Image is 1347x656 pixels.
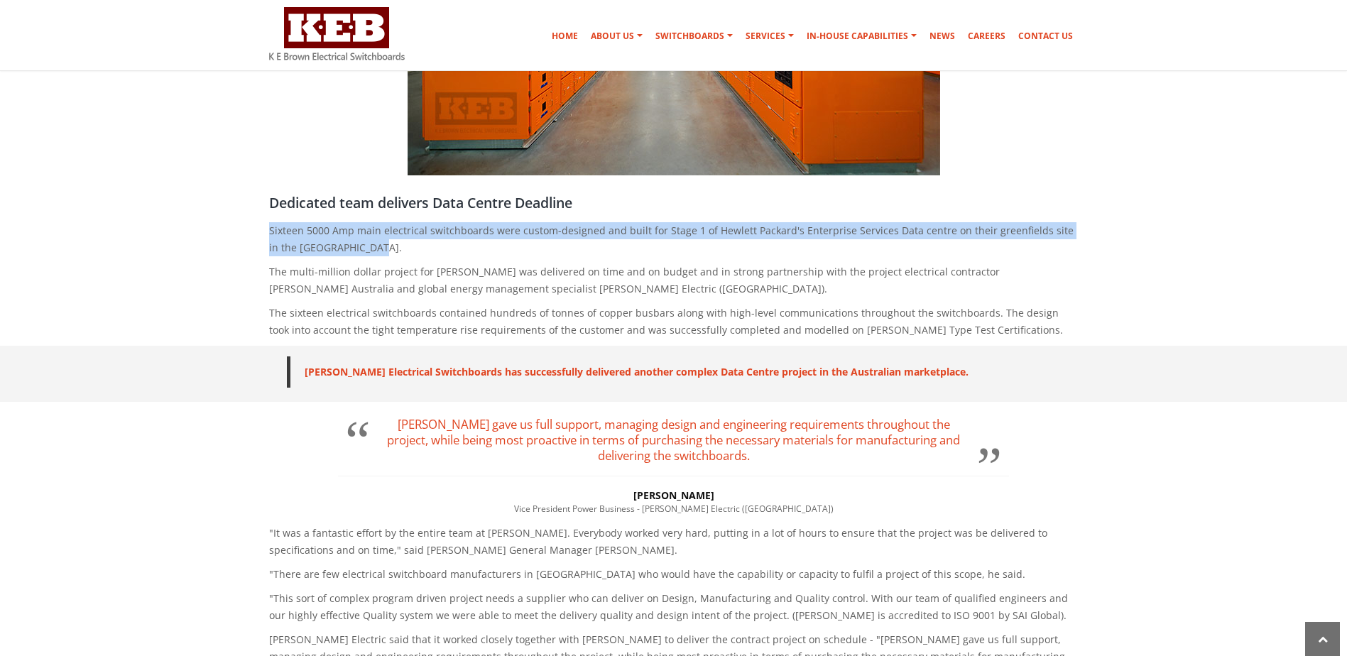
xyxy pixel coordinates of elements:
img: K E Brown Electrical Switchboards [269,7,405,60]
p: Sixteen 5000 Amp main electrical switchboards were custom-designed and built for Stage 1 of Hewle... [269,222,1079,256]
p: "It was a fantastic effort by the entire team at [PERSON_NAME]. Everybody worked very hard, putti... [269,525,1079,559]
strong: [PERSON_NAME] [338,480,1009,504]
span: Vice President Power Business - [PERSON_NAME] Electric ([GEOGRAPHIC_DATA]) [338,501,1009,518]
a: Contact Us [1013,22,1079,50]
a: Careers [962,22,1011,50]
a: Switchboards [650,22,738,50]
a: About Us [585,22,648,50]
a: News [924,22,961,50]
p: The multi-million dollar project for [PERSON_NAME] was delivered on time and on budget and in str... [269,263,1079,297]
p: The sixteen electrical switchboards contained hundreds of tonnes of copper busbars along with hig... [269,305,1079,339]
p: [PERSON_NAME] gave us full support, managing design and engineering requirements throughout the p... [352,417,995,463]
a: Services [740,22,800,50]
a: Home [546,22,584,50]
p: "This sort of complex program driven project needs a supplier who can deliver on Design, Manufact... [269,590,1079,624]
p: [PERSON_NAME] Electrical Switchboards has successfully delivered another complex Data Centre proj... [305,363,1064,381]
p: "There are few electrical switchboard manufacturers in [GEOGRAPHIC_DATA] who would have the capab... [269,566,1079,583]
a: In-house Capabilities [801,22,922,50]
h4: Dedicated team delivers Data Centre Deadline [269,193,1079,212]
